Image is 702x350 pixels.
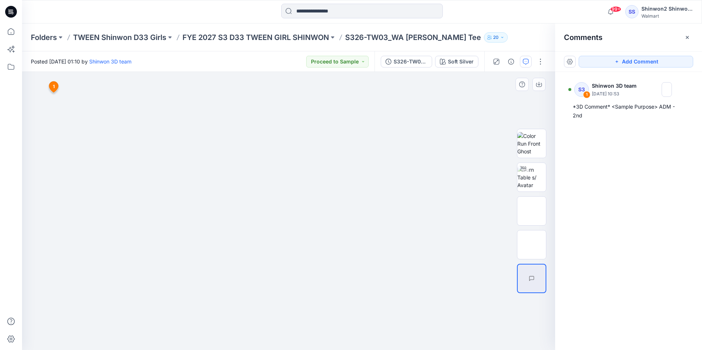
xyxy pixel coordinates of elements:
[641,13,693,19] div: Walmart
[73,32,166,43] a: TWEEN Shinwon D33 Girls
[574,82,589,97] div: S3
[641,4,693,13] div: Shinwon2 Shinwon2
[579,56,693,68] button: Add Comment
[610,6,621,12] span: 99+
[573,102,684,120] div: *3D Comment* <Sample Purpose> ADM - 2nd
[583,91,590,98] div: 1
[592,90,641,98] p: [DATE] 10:53
[31,58,131,65] span: Posted [DATE] 01:10 by
[182,32,329,43] a: FYE 2027 S3 D33 TWEEN GIRL SHINWON
[625,5,638,18] div: SS
[493,33,499,41] p: 20
[484,32,508,43] button: 20
[505,56,517,68] button: Details
[517,132,546,155] img: Color Run Front Ghost
[517,166,546,189] img: Turn Table s/ Avatar
[564,33,603,42] h2: Comments
[592,81,641,90] p: Shinwon 3D team
[31,32,57,43] a: Folders
[345,32,481,43] p: S326-TW03_WA [PERSON_NAME] Tee
[89,58,131,65] a: Shinwon 3D team
[435,56,478,68] button: Soft Silver
[448,58,474,66] div: Soft Silver
[381,56,432,68] button: S326-TW03_WA [PERSON_NAME] TEE
[394,58,427,66] div: S326-TW03_WA SS HENLEY TEE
